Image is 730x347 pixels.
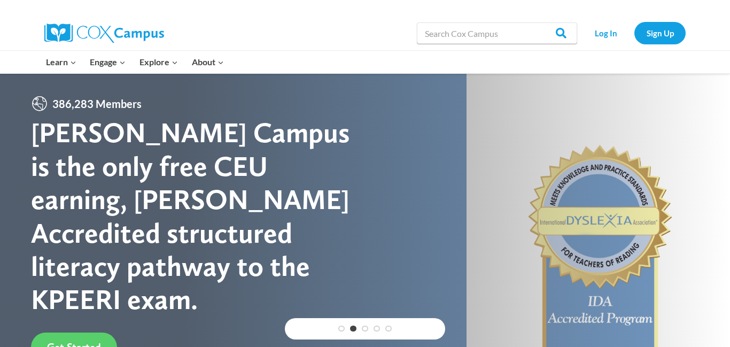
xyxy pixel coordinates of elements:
span: Learn [46,55,76,69]
div: [PERSON_NAME] Campus is the only free CEU earning, [PERSON_NAME] Accredited structured literacy p... [31,116,365,316]
a: Sign Up [634,22,686,44]
span: Engage [90,55,126,69]
nav: Primary Navigation [39,51,230,73]
span: About [192,55,224,69]
input: Search Cox Campus [417,22,577,44]
span: 386,283 Members [48,95,146,112]
a: Log In [583,22,629,44]
img: Cox Campus [44,24,164,43]
span: Explore [139,55,178,69]
nav: Secondary Navigation [583,22,686,44]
